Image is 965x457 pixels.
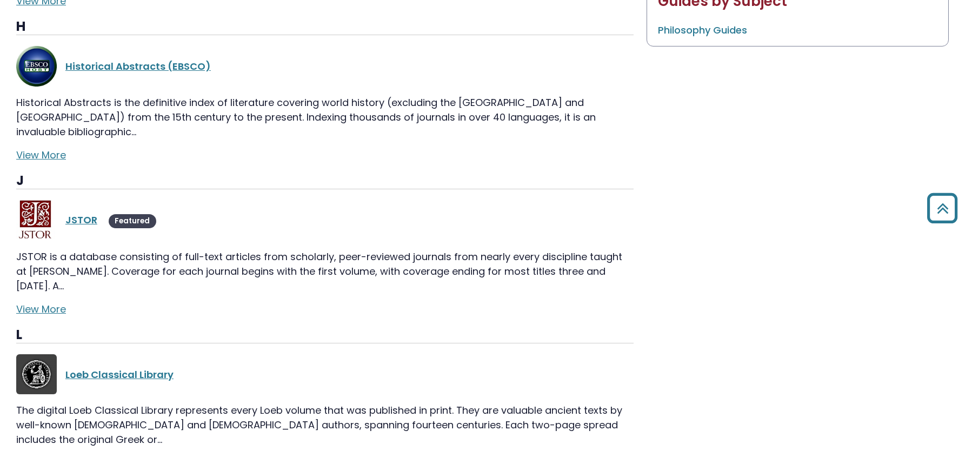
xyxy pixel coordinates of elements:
[109,214,156,228] span: Featured
[658,23,747,37] a: Philosophy Guides
[16,173,634,189] h3: J
[923,198,962,218] a: Back to Top
[16,249,634,293] p: JSTOR is a database consisting of full-text articles from scholarly, peer-reviewed journals from ...
[16,148,66,162] a: View More
[65,368,174,381] a: Loeb Classical Library
[16,302,66,316] a: View More
[16,403,634,447] p: The digital Loeb Classical Library represents every Loeb volume that was published in print. They...
[16,19,634,35] h3: H
[65,59,211,73] a: Historical Abstracts (EBSCO)
[65,213,97,227] a: JSTOR
[16,327,634,343] h3: L
[16,95,634,139] p: Historical Abstracts is the definitive index of literature covering world history (excluding the ...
